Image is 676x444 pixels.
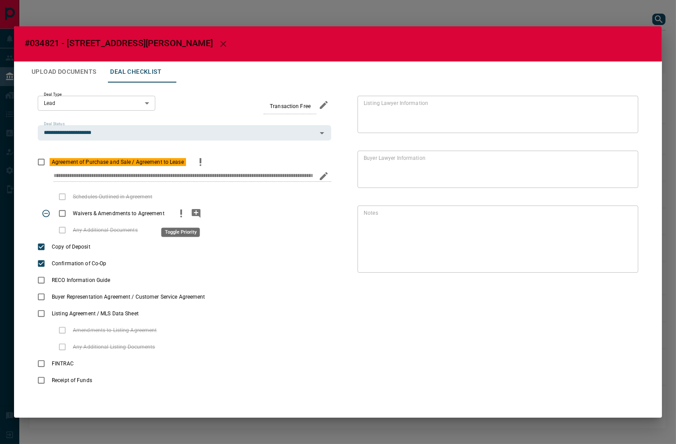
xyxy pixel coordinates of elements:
textarea: text field [364,209,629,269]
span: Any Additional Listing Documents [71,343,157,351]
span: #034821 - [STREET_ADDRESS][PERSON_NAME] [25,38,213,48]
button: Deal Checklist [103,61,168,83]
span: Receipt of Funds [50,376,94,384]
textarea: text field [364,100,629,130]
span: Amendments to Listing Agreement [71,326,159,334]
button: add note [189,205,204,222]
label: Deal Status [44,121,64,127]
button: edit [316,169,331,184]
textarea: text field [364,155,629,184]
button: edit [316,97,331,112]
div: Toggle Priority [161,227,200,237]
span: Listing Agreement / MLS Data Sheet [50,310,141,318]
span: Copy of Deposit [50,243,93,251]
button: priority [193,154,208,170]
span: Schedules Outlined in Agreement [71,193,155,201]
span: Buyer Representation Agreement / Customer Service Agreement [50,293,207,301]
input: checklist input [54,170,313,182]
span: Confirmation of Co-Op [50,260,108,267]
span: Agreement of Purchase and Sale / Agreement to Lease [50,158,186,166]
button: Upload Documents [25,61,103,83]
span: RECO Information Guide [50,276,112,284]
span: Any Additional Documents [71,226,140,234]
span: Toggle Applicable [38,205,54,222]
button: priority [174,205,189,222]
button: Open [316,127,328,139]
div: Lead [38,96,155,111]
label: Deal Type [44,92,62,97]
span: FINTRAC [50,360,76,368]
span: Waivers & Amendments to Agreement [71,209,167,217]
